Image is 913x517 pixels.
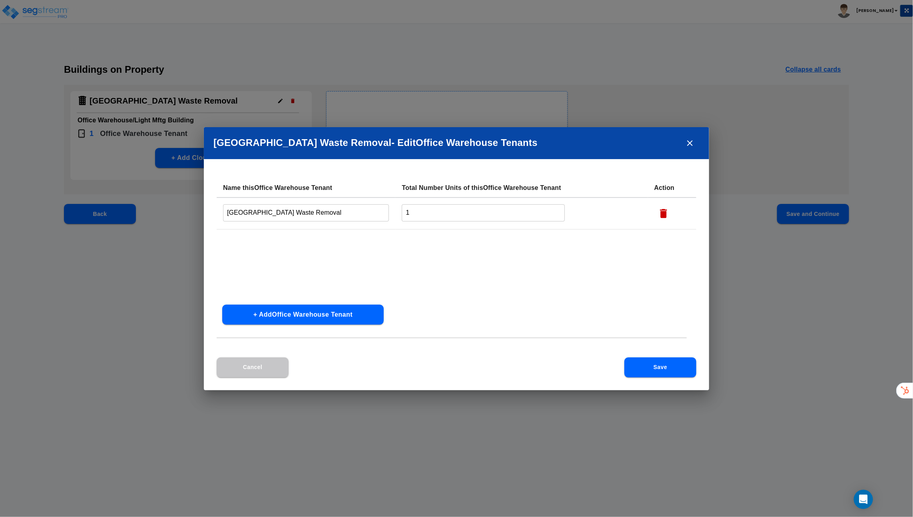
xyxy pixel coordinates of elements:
[222,305,384,325] button: + AddOffice Warehouse Tenant
[648,178,696,198] th: Action
[624,357,696,377] button: Save
[680,134,700,153] button: close
[395,178,648,198] th: Total Number Units of this Office Warehouse Tenant
[217,178,395,198] th: Name this Office Warehouse Tenant
[217,357,289,377] button: Cancel
[223,204,389,222] input: Enter Office Warehouse Tenant name
[854,490,873,509] div: Open Intercom Messenger
[204,127,709,159] h2: [GEOGRAPHIC_DATA] Waste Removal - Edit Office Warehouse Tenant s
